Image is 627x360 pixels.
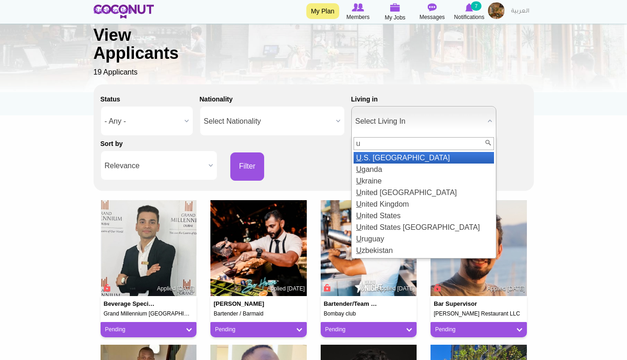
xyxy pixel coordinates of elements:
em: U [356,246,362,254]
img: Messages [428,3,437,12]
li: nited States [354,210,494,221]
a: العربية [507,2,534,21]
span: Connect to Unlock the Profile [323,283,331,292]
img: Nitin Chhibber's picture [321,200,417,297]
a: Pending [435,326,522,334]
li: nited [GEOGRAPHIC_DATA] [354,187,494,198]
button: Filter [230,152,265,181]
a: Notifications Notifications 7 [451,2,488,22]
img: Upendra Sulochana's picture [210,200,307,297]
em: U [356,177,362,185]
a: Pending [105,326,192,334]
a: My Jobs My Jobs [377,2,414,22]
img: Browse Members [352,3,364,12]
h4: Bar Supervisor [434,301,488,307]
h5: Bartender / Barmaid [214,311,304,317]
a: Pending [325,326,412,334]
em: U [356,223,362,231]
em: U [356,235,362,243]
label: Sort by [101,139,123,148]
li: .S. [GEOGRAPHIC_DATA] [354,152,494,164]
img: Notifications [465,3,473,12]
em: U [356,165,362,173]
span: Connect to Unlock the Profile [102,283,111,292]
label: Nationality [200,95,233,104]
div: 19 Applicants [94,6,534,78]
li: ruguay [354,233,494,245]
h5: Bombay club [324,311,414,317]
h4: [PERSON_NAME] [214,301,267,307]
li: nited States [GEOGRAPHIC_DATA] [354,221,494,233]
li: nited Kingdom [354,198,494,210]
em: U [356,189,362,196]
span: - Any - [105,107,181,136]
em: U [356,200,362,208]
img: Biplab Paul's picture [101,200,197,297]
li: zbekistan [354,245,494,256]
h5: Grand Millennium [GEOGRAPHIC_DATA] [104,311,194,317]
img: Home [94,5,154,19]
span: Select Nationality [204,107,332,136]
a: My Plan [306,3,339,19]
li: kraine [354,175,494,187]
span: Relevance [105,151,205,181]
a: Back to Job [94,7,133,15]
h4: Beverage specialist [104,301,158,307]
a: Messages Messages [414,2,451,22]
em: U [356,154,362,162]
label: Living in [351,95,378,104]
span: Select Living In [355,107,484,136]
a: Browse Members Members [340,2,377,22]
h4: Bartender/Team Leader [324,301,378,307]
em: U [356,212,362,220]
img: My Jobs [390,3,400,12]
label: Status [101,95,120,104]
h1: View Applicants [94,26,209,63]
span: Connect to Unlock the Profile [432,283,441,292]
h5: [PERSON_NAME] Restaurant LLC [434,311,524,317]
li: ganda [354,164,494,175]
a: Pending [215,326,302,334]
small: 7 [471,1,481,11]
